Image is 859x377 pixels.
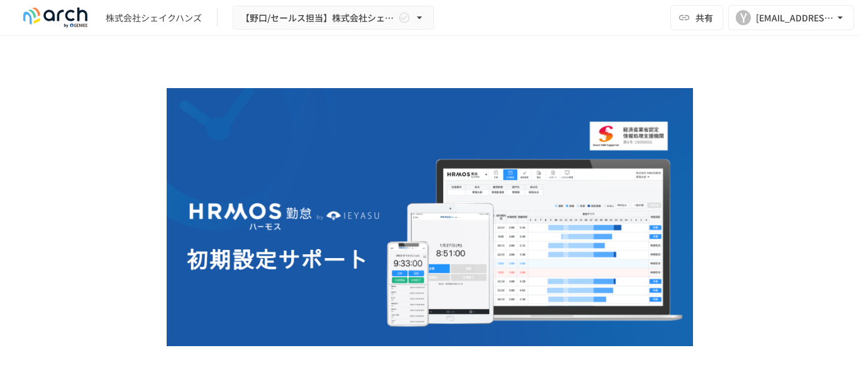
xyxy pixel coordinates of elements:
img: GdztLVQAPnGLORo409ZpmnRQckwtTrMz8aHIKJZF2AQ [167,88,693,346]
button: 【野口/セールス担当】株式会社シェイクハンズ_初期設定サポート [233,6,434,30]
div: Y [736,10,751,25]
button: 共有 [670,5,723,30]
img: logo-default@2x-9cf2c760.svg [15,8,96,28]
button: Y[EMAIL_ADDRESS][DOMAIN_NAME] [728,5,854,30]
div: [EMAIL_ADDRESS][DOMAIN_NAME] [756,10,834,26]
div: 株式会社シェイクハンズ [106,11,202,25]
span: 【野口/セールス担当】株式会社シェイクハンズ_初期設定サポート [241,10,396,26]
span: 共有 [696,11,713,25]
